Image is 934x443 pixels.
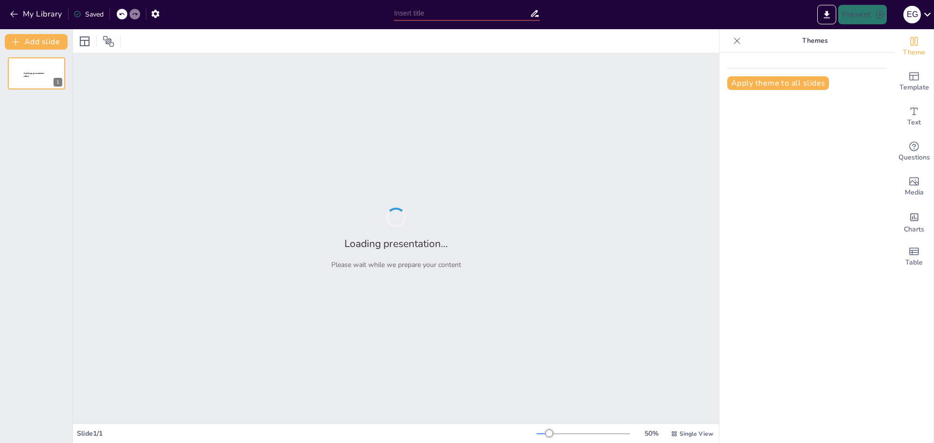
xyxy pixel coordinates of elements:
[898,152,930,163] span: Questions
[103,35,114,47] span: Position
[394,6,530,20] input: Insert title
[73,10,104,19] div: Saved
[905,187,924,198] span: Media
[5,34,68,50] button: Add slide
[895,99,934,134] div: Add text boxes
[838,5,887,24] button: Present
[640,429,663,438] div: 50 %
[54,78,62,87] div: 1
[903,6,921,23] div: E G
[903,5,921,24] button: E G
[7,6,66,22] button: My Library
[895,204,934,239] div: Add charts and graphs
[904,224,924,235] span: Charts
[745,29,885,53] p: Themes
[907,117,921,128] span: Text
[77,429,537,438] div: Slide 1 / 1
[895,239,934,274] div: Add a table
[8,57,65,89] div: Sendsteps presentation editor1
[77,34,92,49] div: Layout
[903,47,925,58] span: Theme
[895,64,934,99] div: Add ready made slides
[680,430,713,438] span: Single View
[24,72,44,78] span: Sendsteps presentation editor
[331,260,461,269] p: Please wait while we prepare your content
[727,76,829,90] button: Apply theme to all slides
[899,82,929,93] span: Template
[895,29,934,64] div: Change the overall theme
[895,169,934,204] div: Add images, graphics, shapes or video
[895,134,934,169] div: Get real-time input from your audience
[817,5,836,24] button: Export to PowerPoint
[905,257,923,268] span: Table
[344,237,448,250] h2: Loading presentation...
